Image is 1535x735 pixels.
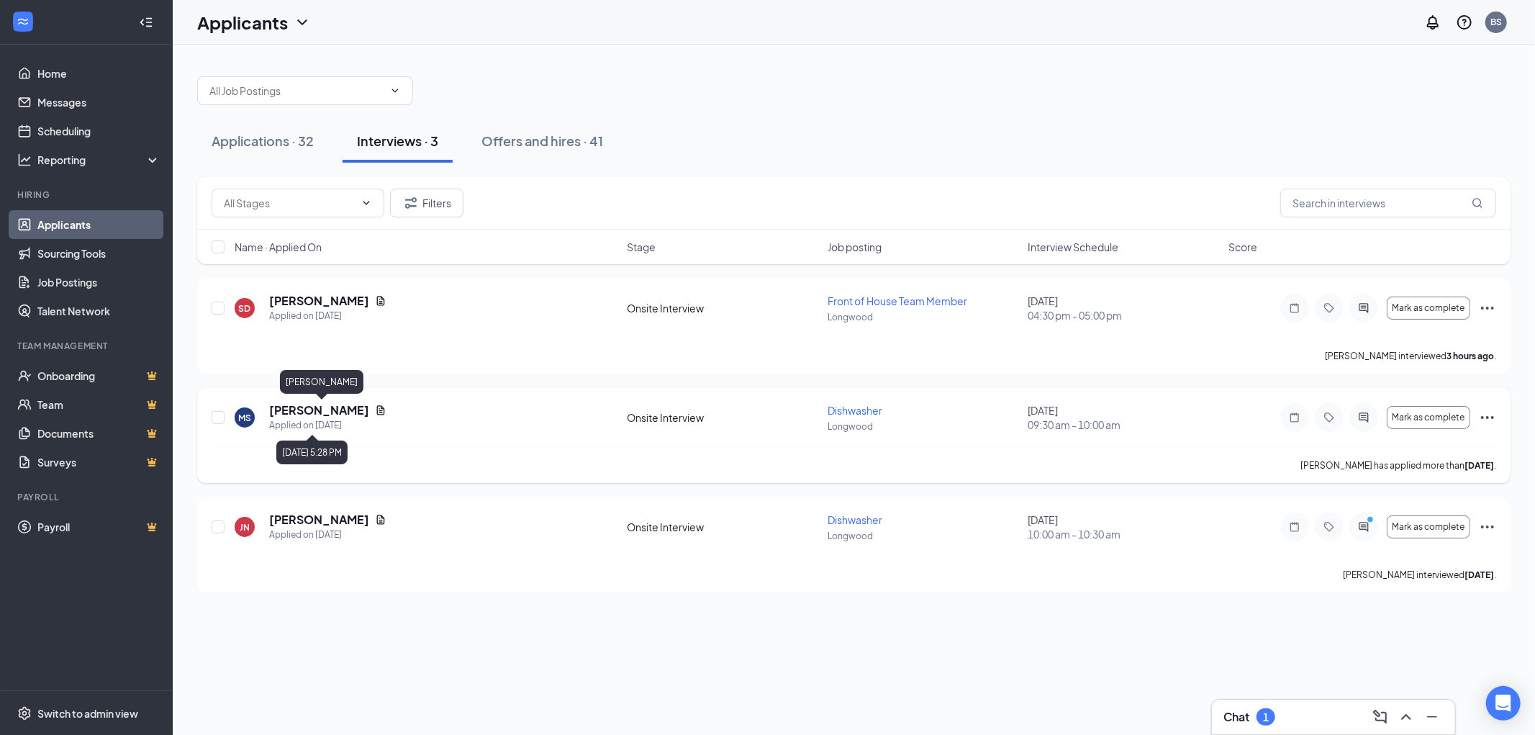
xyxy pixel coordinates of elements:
[1421,705,1444,729] button: Minimize
[1280,189,1496,217] input: Search in interviews
[1028,418,1220,432] span: 09:30 am - 10:00 am
[1286,412,1303,423] svg: Note
[1393,412,1465,423] span: Mark as complete
[1486,686,1521,721] div: Open Intercom Messenger
[1472,197,1483,209] svg: MagnifyingGlass
[375,295,386,307] svg: Document
[1343,569,1496,581] p: [PERSON_NAME] interviewed .
[357,132,438,150] div: Interviews · 3
[139,15,153,30] svg: Collapse
[37,390,160,419] a: TeamCrown
[269,528,386,542] div: Applied on [DATE]
[1325,350,1496,362] p: [PERSON_NAME] interviewed .
[1028,527,1220,541] span: 10:00 am - 10:30 am
[16,14,30,29] svg: WorkstreamLogo
[37,513,160,541] a: PayrollCrown
[1446,351,1494,361] b: 3 hours ago
[375,405,386,416] svg: Document
[1393,303,1465,313] span: Mark as complete
[240,521,250,533] div: JN
[361,197,372,209] svg: ChevronDown
[1369,705,1392,729] button: ComposeMessage
[1479,409,1496,426] svg: Ellipses
[1321,412,1338,423] svg: Tag
[1364,515,1381,527] svg: PrimaryDot
[1028,513,1220,541] div: [DATE]
[1263,711,1269,723] div: 1
[627,520,819,534] div: Onsite Interview
[828,294,967,307] span: Front of House Team Member
[627,410,819,425] div: Onsite Interview
[828,530,1020,542] p: Longwood
[402,194,420,212] svg: Filter
[627,301,819,315] div: Onsite Interview
[1387,406,1470,429] button: Mark as complete
[37,268,160,297] a: Job Postings
[37,419,160,448] a: DocumentsCrown
[1321,521,1338,533] svg: Tag
[390,189,463,217] button: Filter Filters
[1028,240,1118,254] span: Interview Schedule
[269,402,369,418] h5: [PERSON_NAME]
[1372,708,1389,726] svg: ComposeMessage
[224,195,355,211] input: All Stages
[1321,302,1338,314] svg: Tag
[37,88,160,117] a: Messages
[37,448,160,477] a: SurveysCrown
[17,491,158,503] div: Payroll
[37,153,161,167] div: Reporting
[1223,709,1249,725] h3: Chat
[1423,708,1441,726] svg: Minimize
[212,132,314,150] div: Applications · 32
[828,311,1020,323] p: Longwood
[1479,299,1496,317] svg: Ellipses
[1355,302,1372,314] svg: ActiveChat
[828,513,882,526] span: Dishwasher
[1355,521,1372,533] svg: ActiveChat
[1456,14,1473,31] svg: QuestionInfo
[1464,460,1494,471] b: [DATE]
[828,404,882,417] span: Dishwasher
[828,240,882,254] span: Job posting
[37,297,160,325] a: Talent Network
[1398,708,1415,726] svg: ChevronUp
[37,361,160,390] a: OnboardingCrown
[828,420,1020,433] p: Longwood
[280,370,363,394] div: [PERSON_NAME]
[1387,297,1470,320] button: Mark as complete
[481,132,603,150] div: Offers and hires · 41
[1028,294,1220,323] div: [DATE]
[269,512,369,528] h5: [PERSON_NAME]
[389,85,401,96] svg: ChevronDown
[1424,14,1441,31] svg: Notifications
[1464,569,1494,580] b: [DATE]
[37,210,160,239] a: Applicants
[17,189,158,201] div: Hiring
[37,59,160,88] a: Home
[269,293,369,309] h5: [PERSON_NAME]
[627,240,656,254] span: Stage
[37,117,160,145] a: Scheduling
[1387,515,1470,538] button: Mark as complete
[1355,412,1372,423] svg: ActiveChat
[1300,459,1496,472] p: [PERSON_NAME] has applied more than .
[197,10,288,35] h1: Applicants
[1286,302,1303,314] svg: Note
[1028,308,1220,323] span: 04:30 pm - 05:00 pm
[37,239,160,268] a: Sourcing Tools
[276,441,348,464] div: [DATE] 5:28 PM
[239,302,251,315] div: SD
[269,309,386,323] div: Applied on [DATE]
[1028,403,1220,432] div: [DATE]
[1479,518,1496,536] svg: Ellipses
[209,83,384,99] input: All Job Postings
[294,14,311,31] svg: ChevronDown
[1286,521,1303,533] svg: Note
[37,706,138,721] div: Switch to admin view
[1393,522,1465,532] span: Mark as complete
[1395,705,1418,729] button: ChevronUp
[17,706,32,721] svg: Settings
[235,240,322,254] span: Name · Applied On
[269,418,386,433] div: Applied on [DATE]
[17,153,32,167] svg: Analysis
